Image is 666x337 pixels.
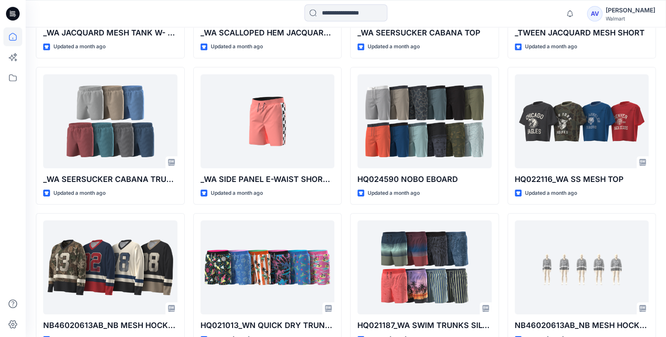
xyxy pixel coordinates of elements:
[368,189,420,198] p: Updated a month ago
[357,74,492,168] a: HQ024590 NOBO EBOARD
[515,173,649,185] p: HQ022116_WA SS MESH TOP
[200,173,335,185] p: _WA SIDE PANEL E-WAIST SHORT W-PIPING
[606,5,655,15] div: [PERSON_NAME]
[211,189,263,198] p: Updated a month ago
[515,27,649,39] p: _TWEEN JACQUARD MESH SHORT
[43,319,177,331] p: NB46020613AB_NB MESH HOCKEY JERSEY
[357,319,492,331] p: HQ021187_WA SWIM TRUNKS SILO 1
[53,189,106,198] p: Updated a month ago
[606,15,655,22] div: Walmart
[357,173,492,185] p: HQ024590 NOBO EBOARD
[43,74,177,168] a: _WA SEERSUCKER CABANA TRUNK
[587,6,602,21] div: AV
[515,74,649,168] a: HQ022116_WA SS MESH TOP
[525,189,577,198] p: Updated a month ago
[200,74,335,168] a: _WA SIDE PANEL E-WAIST SHORT W-PIPING
[211,42,263,51] p: Updated a month ago
[43,27,177,39] p: _WA JACQUARD MESH TANK W- RIB
[515,220,649,314] a: NB46020613AB_NB MESH HOCKEY JERSEY_REG SIZE SET (92)
[368,42,420,51] p: Updated a month ago
[200,319,335,331] p: HQ021013_WN QUICK DRY TRUNK SILO 1
[43,220,177,314] a: NB46020613AB_NB MESH HOCKEY JERSEY
[43,173,177,185] p: _WA SEERSUCKER CABANA TRUNK
[200,220,335,314] a: HQ021013_WN QUICK DRY TRUNK SILO 1
[53,42,106,51] p: Updated a month ago
[515,319,649,331] p: NB46020613AB_NB MESH HOCKEY JERSEY_REG SIZE SET (92)
[200,27,335,39] p: _WA SCALLOPED HEM JACQUARD MESH SHORT
[525,42,577,51] p: Updated a month ago
[357,220,492,314] a: HQ021187_WA SWIM TRUNKS SILO 1
[357,27,492,39] p: _WA SEERSUCKER CABANA TOP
